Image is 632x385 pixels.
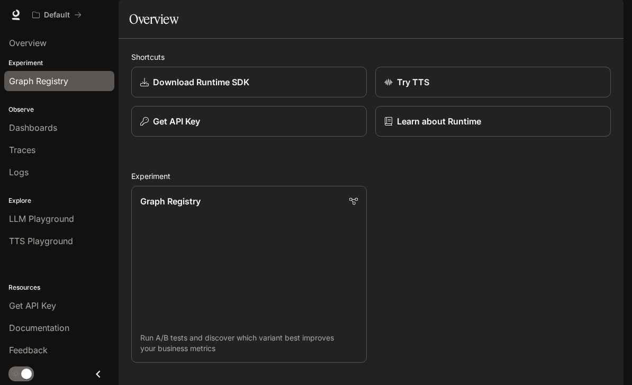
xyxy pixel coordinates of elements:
button: Get API Key [131,106,367,137]
h2: Experiment [131,171,611,182]
h1: Overview [129,8,178,30]
h2: Shortcuts [131,51,611,62]
p: Get API Key [153,115,200,128]
a: Learn about Runtime [375,106,611,137]
p: Try TTS [397,76,429,88]
a: Download Runtime SDK [131,67,367,97]
button: All workspaces [28,4,86,25]
a: Try TTS [375,67,611,97]
p: Default [44,11,70,20]
p: Graph Registry [140,195,201,208]
p: Run A/B tests and discover which variant best improves your business metrics [140,333,358,354]
a: Graph RegistryRun A/B tests and discover which variant best improves your business metrics [131,186,367,363]
p: Download Runtime SDK [153,76,249,88]
p: Learn about Runtime [397,115,481,128]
